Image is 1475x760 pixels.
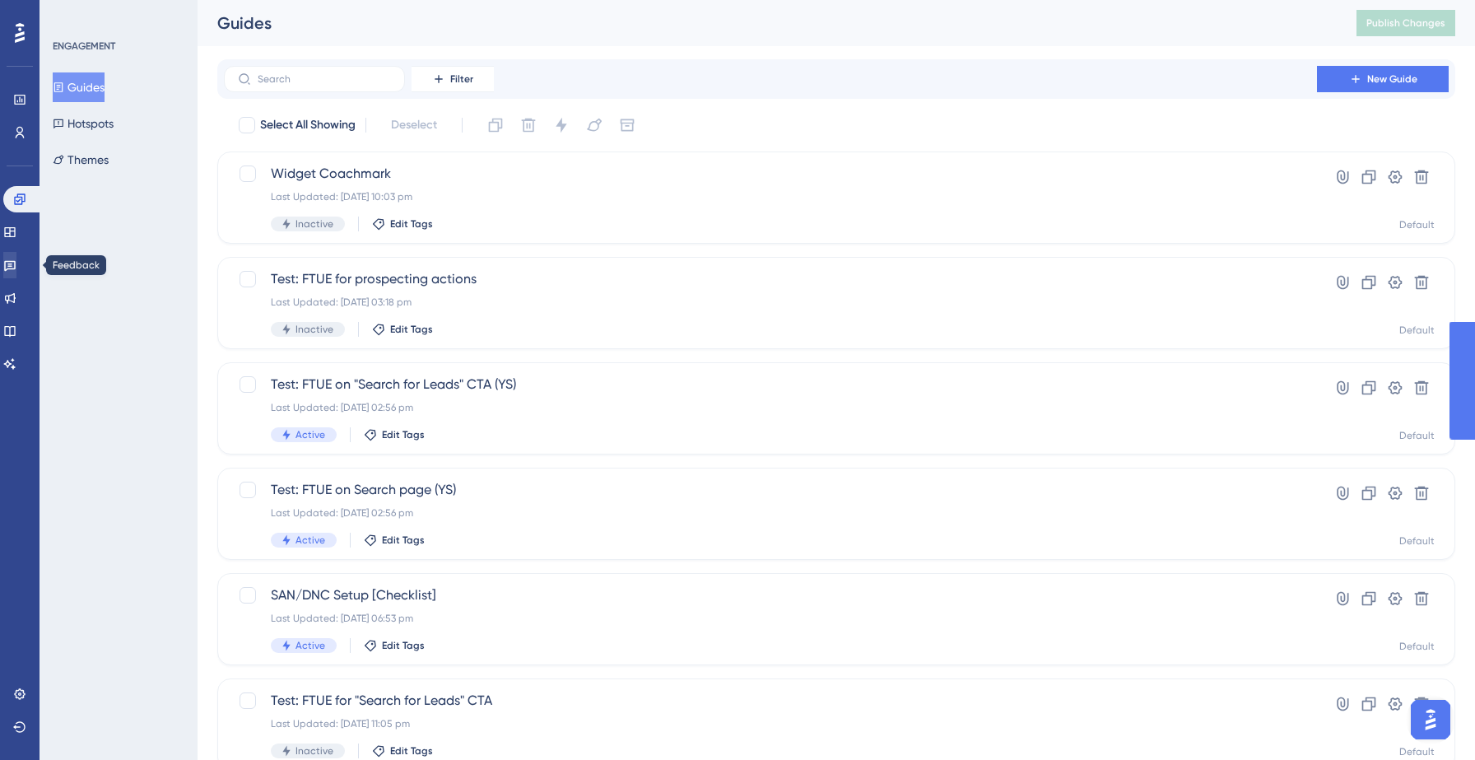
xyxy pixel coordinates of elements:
button: Publish Changes [1356,10,1455,36]
span: Edit Tags [390,323,433,336]
button: New Guide [1317,66,1449,92]
span: Test: FTUE on "Search for Leads" CTA (YS) [271,375,1270,394]
span: Inactive [295,323,333,336]
span: Test: FTUE for "Search for Leads" CTA [271,691,1270,711]
button: Edit Tags [372,744,433,758]
button: Filter [412,66,494,92]
button: Themes [53,145,109,175]
span: SAN/DNC Setup [Checklist] [271,585,1270,605]
span: New Guide [1367,72,1417,86]
div: Last Updated: [DATE] 02:56 pm [271,506,1270,520]
span: Edit Tags [390,217,433,231]
span: Edit Tags [382,639,425,652]
div: Last Updated: [DATE] 03:18 pm [271,296,1270,309]
span: Active [295,534,325,547]
iframe: UserGuiding AI Assistant Launcher [1406,695,1455,744]
button: Hotspots [53,109,114,138]
div: Last Updated: [DATE] 02:56 pm [271,401,1270,414]
button: Edit Tags [364,534,425,547]
div: Guides [217,12,1315,35]
span: Test: FTUE for prospecting actions [271,269,1270,289]
span: Active [295,639,325,652]
button: Edit Tags [364,428,425,441]
div: Default [1399,324,1435,337]
div: Default [1399,534,1435,548]
button: Edit Tags [364,639,425,652]
div: ENGAGEMENT [53,40,115,53]
span: Edit Tags [390,744,433,758]
button: Edit Tags [372,217,433,231]
span: Edit Tags [382,428,425,441]
span: Inactive [295,744,333,758]
span: Inactive [295,217,333,231]
button: Deselect [376,110,452,140]
span: Deselect [391,115,437,135]
div: Last Updated: [DATE] 06:53 pm [271,612,1270,625]
div: Default [1399,218,1435,231]
button: Edit Tags [372,323,433,336]
div: Last Updated: [DATE] 11:05 pm [271,717,1270,730]
input: Search [258,73,391,85]
div: Last Updated: [DATE] 10:03 pm [271,190,1270,203]
span: Edit Tags [382,534,425,547]
span: Test: FTUE on Search page (YS) [271,480,1270,500]
span: Widget Coachmark [271,164,1270,184]
span: Active [295,428,325,441]
div: Default [1399,429,1435,442]
div: Default [1399,745,1435,758]
span: Filter [450,72,473,86]
div: Default [1399,640,1435,653]
span: Publish Changes [1366,16,1445,30]
button: Guides [53,72,105,102]
span: Select All Showing [260,115,356,135]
